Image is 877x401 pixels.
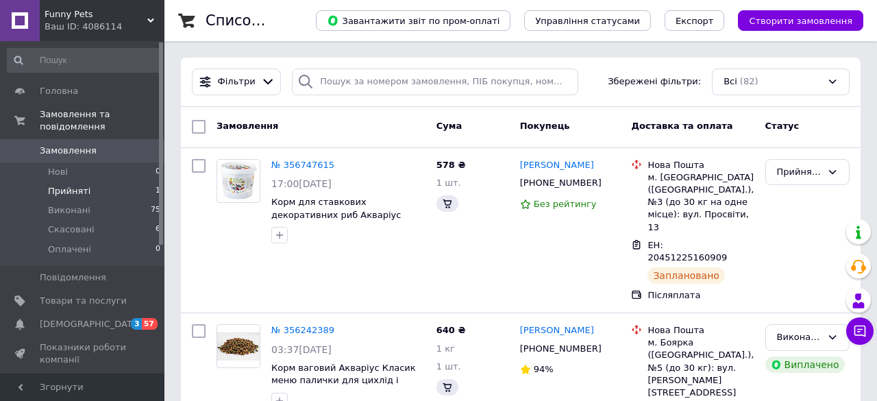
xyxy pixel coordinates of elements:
input: Пошук за номером замовлення, ПІБ покупця, номером телефону, Email, номером накладної [292,69,578,95]
button: Управління статусами [524,10,651,31]
div: Нова Пошта [647,159,754,171]
span: Нові [48,166,68,178]
img: Фото товару [217,160,260,202]
span: 640 ₴ [436,325,466,335]
div: м. [GEOGRAPHIC_DATA] ([GEOGRAPHIC_DATA].), №3 (до 30 кг на одне місце): вул. Просвіти, 13 [647,171,754,234]
span: Доставка та оплата [631,121,732,131]
span: (82) [740,76,758,86]
span: 57 [142,318,158,330]
a: [PERSON_NAME] [520,324,594,337]
span: Виконані [48,204,90,217]
span: Фільтри [218,75,256,88]
div: Виплачено [765,356,845,373]
a: Корм для ставкових декоративних риб Акваріус Pond Grow Menu, Pellets 5л [271,197,401,232]
a: № 356747615 [271,160,334,170]
span: Покупець [520,121,570,131]
span: Показники роботи компанії [40,341,127,366]
div: Заплановано [647,267,725,284]
img: Фото товару [217,332,260,361]
span: ЕН: 20451225160909 [647,240,727,263]
div: Нова Пошта [647,324,754,337]
span: Товари та послуги [40,295,127,307]
span: 17:00[DATE] [271,178,332,189]
span: Замовлення [40,145,97,157]
span: Створити замовлення [749,16,852,26]
span: 1 кг [436,343,455,354]
input: Пошук [7,48,162,73]
div: м. Боярка ([GEOGRAPHIC_DATA].), №5 (до 30 кг): вул. [PERSON_NAME][STREET_ADDRESS] [647,337,754,399]
div: Прийнято [777,165,822,180]
span: [DEMOGRAPHIC_DATA] [40,318,141,330]
span: Головна [40,85,78,97]
button: Чат з покупцем [846,317,874,345]
div: Виконано [777,330,822,345]
span: 1 шт. [436,361,461,372]
span: Всі [724,75,737,88]
button: Експорт [665,10,725,31]
span: Замовлення [217,121,278,131]
div: [PHONE_NUMBER] [517,174,604,192]
span: Без рейтингу [534,199,597,209]
div: Ваш ID: 4086114 [45,21,164,33]
span: Funny Pets [45,8,147,21]
span: 1 [156,185,160,197]
a: № 356242389 [271,325,334,335]
span: 94% [534,364,554,374]
span: 75 [151,204,160,217]
span: Прийняті [48,185,90,197]
div: Післяплата [647,289,754,302]
span: Скасовані [48,223,95,236]
span: Експорт [676,16,714,26]
span: 6 [156,223,160,236]
span: Завантажити звіт по пром-оплаті [327,14,499,27]
button: Завантажити звіт по пром-оплаті [316,10,510,31]
a: Створити замовлення [724,15,863,25]
span: Статус [765,121,800,131]
span: 0 [156,166,160,178]
a: Фото товару [217,324,260,368]
span: Повідомлення [40,271,106,284]
span: Cума [436,121,462,131]
span: Оплачені [48,243,91,256]
h1: Список замовлень [206,12,345,29]
button: Створити замовлення [738,10,863,31]
a: Фото товару [217,159,260,203]
span: Збережені фільтри: [608,75,701,88]
span: 3 [131,318,142,330]
div: [PHONE_NUMBER] [517,340,604,358]
a: [PERSON_NAME] [520,159,594,172]
span: 578 ₴ [436,160,466,170]
span: Управління статусами [535,16,640,26]
span: 03:37[DATE] [271,344,332,355]
span: Замовлення та повідомлення [40,108,164,133]
span: 0 [156,243,160,256]
span: 1 шт. [436,178,461,188]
